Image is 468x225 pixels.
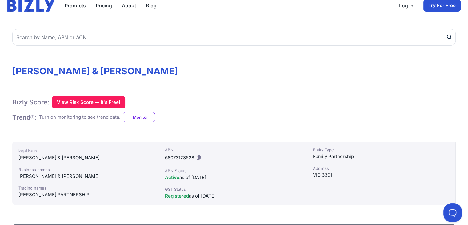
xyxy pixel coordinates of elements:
[165,193,189,199] span: Registered
[12,113,37,121] h1: Trend :
[146,2,157,9] a: Blog
[96,2,112,9] a: Pricing
[18,191,154,198] div: [PERSON_NAME] PARTNERSHIP
[313,153,450,160] div: Family Partnership
[122,2,136,9] a: About
[123,112,155,122] a: Monitor
[12,98,50,106] h1: Bizly Score:
[165,147,302,153] div: ABN
[18,154,154,162] div: [PERSON_NAME] & [PERSON_NAME]
[18,173,154,180] div: [PERSON_NAME] & [PERSON_NAME]
[165,186,302,192] div: GST Status
[165,174,302,181] div: as of [DATE]
[313,147,450,153] div: Entity Type
[12,29,456,46] input: Search by Name, ABN or ACN
[65,2,86,9] button: Products
[18,185,154,191] div: Trading names
[165,155,194,161] span: 68073123528
[133,114,155,120] span: Monitor
[399,2,414,9] a: Log in
[39,114,120,121] div: Turn on monitoring to see trend data.
[313,171,450,179] div: VIC 3301
[18,166,154,173] div: Business names
[165,174,179,180] span: Active
[165,192,302,200] div: as of [DATE]
[313,165,450,171] div: Address
[165,168,302,174] div: ABN Status
[12,65,456,76] h1: [PERSON_NAME] & [PERSON_NAME]
[443,203,462,222] iframe: Toggle Customer Support
[52,96,125,108] button: View Risk Score — It's Free!
[18,147,154,154] div: Legal Name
